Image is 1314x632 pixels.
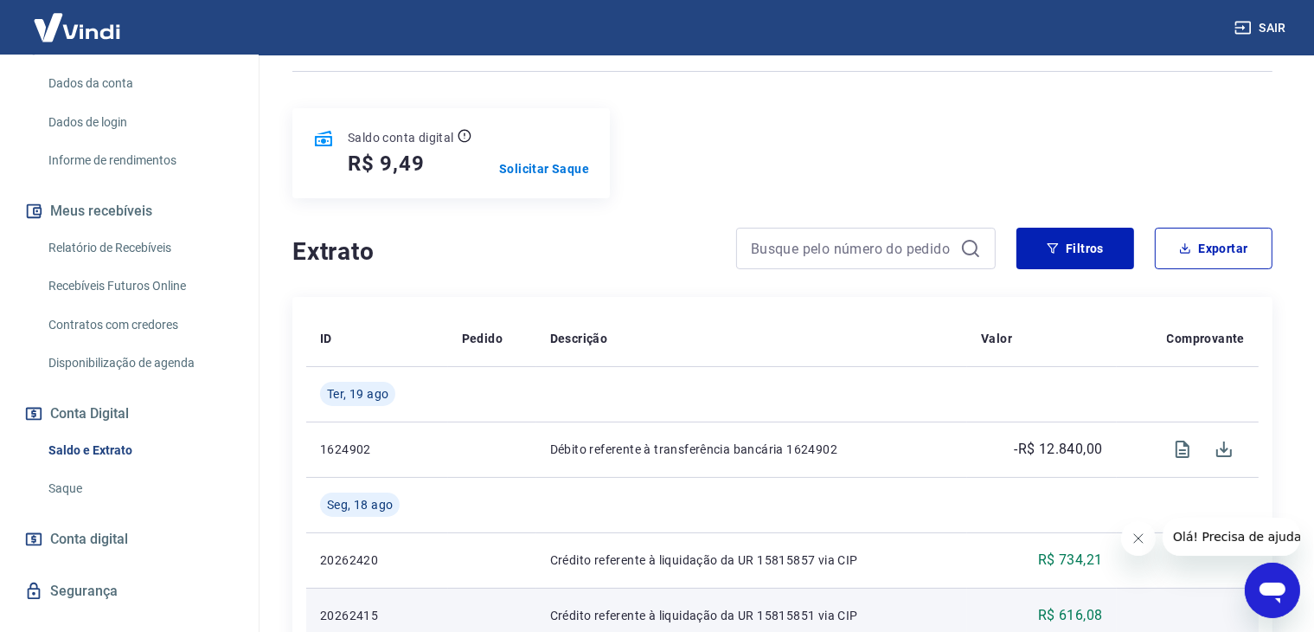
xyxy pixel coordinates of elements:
[751,235,953,261] input: Busque pelo número do pedido
[1155,228,1272,269] button: Exportar
[1231,12,1293,44] button: Sair
[21,395,238,433] button: Conta Digital
[320,607,434,624] p: 20262415
[550,441,954,458] p: Débito referente à transferência bancária 1624902
[462,330,503,347] p: Pedido
[1245,563,1300,618] iframe: Botão para abrir a janela de mensagens
[348,129,454,146] p: Saldo conta digital
[499,160,589,177] a: Solicitar Saque
[42,345,238,381] a: Disponibilização de agenda
[1163,518,1300,556] iframe: Mensagem da empresa
[292,235,715,269] h4: Extrato
[327,496,393,513] span: Seg, 18 ago
[21,1,133,54] img: Vindi
[21,572,238,610] a: Segurança
[10,12,145,26] span: Olá! Precisa de ajuda?
[21,192,238,230] button: Meus recebíveis
[550,607,954,624] p: Crédito referente à liquidação da UR 15815851 via CIP
[42,105,238,140] a: Dados de login
[1038,605,1103,626] p: R$ 616,08
[1014,439,1102,460] p: -R$ 12.840,00
[42,143,238,178] a: Informe de rendimentos
[21,520,238,558] a: Conta digital
[550,551,954,569] p: Crédito referente à liquidação da UR 15815857 via CIP
[1203,429,1245,470] span: Download
[981,330,1012,347] p: Valor
[42,268,238,304] a: Recebíveis Futuros Online
[50,527,128,551] span: Conta digital
[42,433,238,468] a: Saldo e Extrato
[1167,330,1245,347] p: Comprovante
[1038,550,1103,571] p: R$ 734,21
[320,441,434,458] p: 1624902
[42,66,238,101] a: Dados da conta
[1016,228,1134,269] button: Filtros
[42,230,238,266] a: Relatório de Recebíveis
[327,385,388,403] span: Ter, 19 ago
[550,330,608,347] p: Descrição
[1121,521,1156,556] iframe: Fechar mensagem
[348,150,425,177] h5: R$ 9,49
[320,330,332,347] p: ID
[320,551,434,569] p: 20262420
[1162,429,1203,470] span: Visualizar
[42,471,238,506] a: Saque
[42,307,238,343] a: Contratos com credores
